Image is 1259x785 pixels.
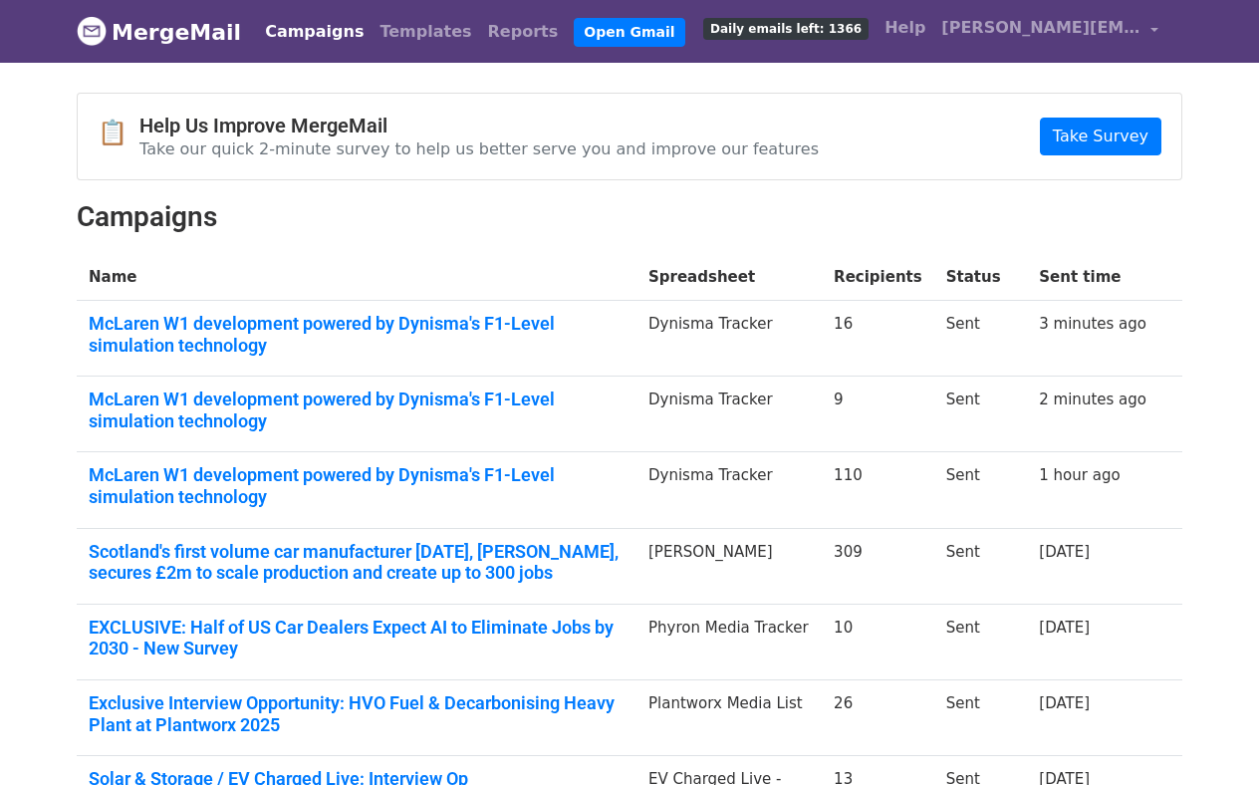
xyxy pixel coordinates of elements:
a: [PERSON_NAME][EMAIL_ADDRESS][DOMAIN_NAME] [933,8,1166,55]
td: 309 [822,528,934,604]
a: McLaren W1 development powered by Dynisma's F1-Level simulation technology [89,464,625,507]
img: MergeMail logo [77,16,107,46]
td: [PERSON_NAME] [636,528,822,604]
td: Dynisma Tracker [636,377,822,452]
td: Sent [934,680,1028,756]
a: McLaren W1 development powered by Dynisma's F1-Level simulation technology [89,389,625,431]
a: [DATE] [1039,694,1090,712]
a: Templates [372,12,479,52]
a: Take Survey [1040,118,1161,155]
a: 2 minutes ago [1039,391,1146,408]
td: Sent [934,528,1028,604]
td: 110 [822,452,934,528]
th: Name [77,254,636,301]
a: MergeMail [77,11,241,53]
td: 16 [822,301,934,377]
th: Recipients [822,254,934,301]
a: Campaigns [257,12,372,52]
th: Sent time [1027,254,1158,301]
th: Status [934,254,1028,301]
h2: Campaigns [77,200,1182,234]
td: 10 [822,604,934,679]
a: Daily emails left: 1366 [695,8,877,48]
a: [DATE] [1039,619,1090,637]
a: 1 hour ago [1039,466,1120,484]
a: Exclusive Interview Opportunity: HVO Fuel & Decarbonising Heavy Plant at Plantworx 2025 [89,692,625,735]
td: Sent [934,452,1028,528]
td: Phyron Media Tracker [636,604,822,679]
td: Dynisma Tracker [636,301,822,377]
a: Scotland's first volume car manufacturer [DATE], [PERSON_NAME], secures £2m to scale production a... [89,541,625,584]
a: McLaren W1 development powered by Dynisma's F1-Level simulation technology [89,313,625,356]
a: Reports [480,12,567,52]
span: Daily emails left: 1366 [703,18,869,40]
td: Sent [934,377,1028,452]
a: Help [877,8,933,48]
td: 9 [822,377,934,452]
a: EXCLUSIVE: Half of US Car Dealers Expect AI to Eliminate Jobs by 2030 - New Survey [89,617,625,659]
span: [PERSON_NAME][EMAIL_ADDRESS][DOMAIN_NAME] [941,16,1140,40]
a: 3 minutes ago [1039,315,1146,333]
span: 📋 [98,119,139,147]
td: 26 [822,680,934,756]
p: Take our quick 2-minute survey to help us better serve you and improve our features [139,138,819,159]
th: Spreadsheet [636,254,822,301]
td: Sent [934,604,1028,679]
h4: Help Us Improve MergeMail [139,114,819,137]
td: Dynisma Tracker [636,452,822,528]
a: [DATE] [1039,543,1090,561]
td: Sent [934,301,1028,377]
a: Open Gmail [574,18,684,47]
td: Plantworx Media List [636,680,822,756]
